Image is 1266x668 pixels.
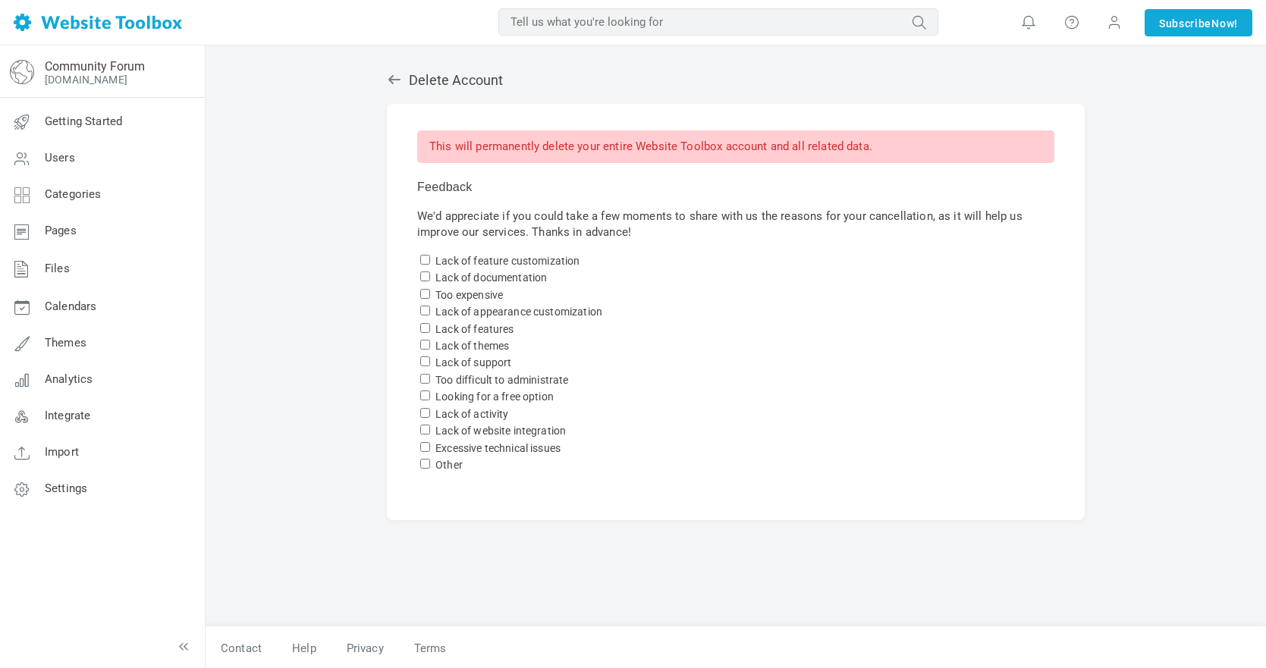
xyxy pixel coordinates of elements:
a: Community Forum [45,59,145,74]
span: Getting Started [45,114,122,128]
span: Settings [45,481,87,495]
label: Lack of support [435,356,511,368]
span: Now! [1211,15,1238,32]
h2: Delete Account [387,72,1085,89]
span: Pages [45,224,77,237]
input: Tell us what you're looking for [498,8,938,36]
span: Files [45,262,70,275]
a: Privacy [331,635,399,662]
span: Integrate [45,409,90,422]
span: Users [45,151,75,165]
label: Too difficult to administrate [435,374,568,386]
span: Calendars [45,300,96,313]
div: We'd appreciate if you could take a few moments to share with us the reasons for your cancellatio... [387,104,1085,520]
img: globe-icon.png [10,60,34,84]
span: Themes [45,336,86,350]
label: Lack of website integration [435,425,566,437]
label: Lack of feature customization [435,255,580,267]
label: Too expensive [435,289,503,301]
a: Help [277,635,331,662]
label: Excessive technical issues [435,442,561,454]
label: Lack of appearance customization [435,306,602,318]
a: SubscribeNow! [1145,9,1252,36]
label: Lack of activity [435,408,508,420]
p: Feedback [417,178,1054,196]
label: Lack of themes [435,340,509,352]
label: Looking for a free option [435,390,554,403]
span: Analytics [45,372,93,386]
a: Contact [206,635,277,662]
span: Categories [45,187,102,201]
label: Other [435,459,463,471]
label: Lack of documentation [435,271,547,284]
span: Import [45,445,79,459]
a: [DOMAIN_NAME] [45,74,127,86]
a: Terms [399,635,447,662]
label: Lack of features [435,323,514,335]
p: This will permanently delete your entire Website Toolbox account and all related data. [417,130,1054,163]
